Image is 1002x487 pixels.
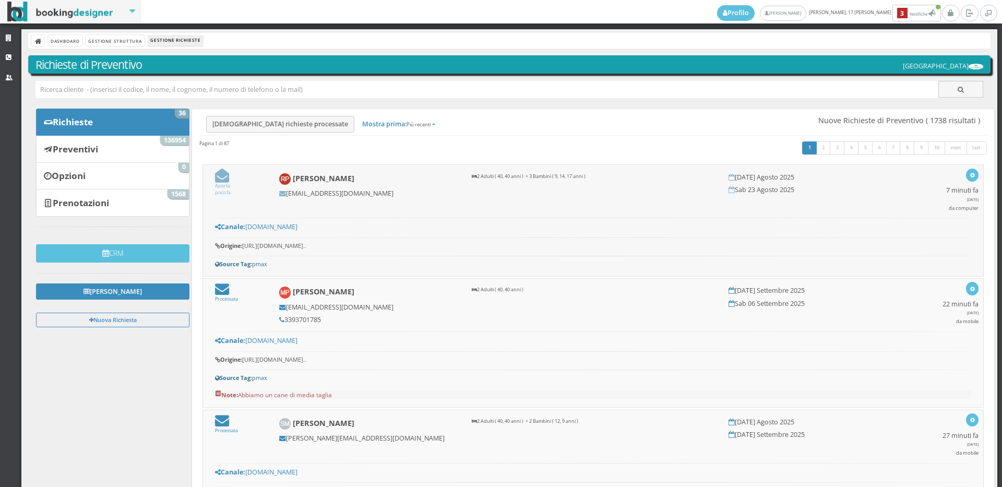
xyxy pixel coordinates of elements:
[717,5,942,21] span: [PERSON_NAME], 17 [PERSON_NAME]
[967,310,979,315] span: [DATE]
[886,141,901,155] a: 7
[215,243,972,250] h6: [URL][DOMAIN_NAME]..
[407,121,431,128] small: Più recenti
[830,141,845,155] a: 3
[215,261,972,268] h6: pmax
[293,173,354,183] b: [PERSON_NAME]
[215,374,252,382] b: Source Tag:
[215,468,972,476] h5: [DOMAIN_NAME]
[36,162,189,189] a: Opzioni 0
[844,141,859,155] a: 4
[729,431,907,438] h5: [DATE] Settembre 2025
[53,143,98,155] b: Preventivi
[760,6,806,21] a: [PERSON_NAME]
[967,141,987,155] a: last
[215,336,245,345] b: Canale:
[897,8,908,19] b: 3
[967,442,979,447] span: [DATE]
[53,116,93,128] b: Richieste
[472,287,714,293] p: 2 Adulti ( 40, 40 anni )
[279,303,458,311] h5: [EMAIL_ADDRESS][DOMAIN_NAME]
[729,300,907,307] h5: Sab 06 Settembre 2025
[215,390,972,399] pre: Abbiamo un cane di media taglia
[86,35,144,46] a: Gestione Struttura
[903,62,983,70] h5: [GEOGRAPHIC_DATA]
[215,390,238,399] b: Note:
[949,205,979,211] small: da computer
[178,163,189,172] span: 0
[215,468,245,477] b: Canale:
[946,186,979,211] h5: 7 minuti fa
[148,35,203,46] li: Gestione Richieste
[967,197,979,202] span: [DATE]
[36,313,189,327] button: Nuova Richiesta
[816,141,831,155] a: 2
[7,2,113,22] img: BookingDesigner.com
[900,141,915,155] a: 8
[729,287,907,294] h5: [DATE] Settembre 2025
[279,434,458,442] h5: [PERSON_NAME][EMAIL_ADDRESS][DOMAIN_NAME]
[802,141,817,155] a: 1
[729,418,907,426] h5: [DATE] Agosto 2025
[36,189,189,216] a: Prenotazioni 1568
[943,432,979,456] h5: 27 minuti fa
[858,141,873,155] a: 5
[215,357,972,363] h6: [URL][DOMAIN_NAME]..
[943,300,979,325] h5: 22 minuti fa
[36,135,189,162] a: Preventivi 136954
[215,420,238,434] a: Processata
[472,418,714,425] p: 2 Adulti ( 40, 40 anni ) + 2 Bambini ( 12, 9 anni )
[175,109,189,118] span: 36
[53,197,109,209] b: Prenotazioni
[945,141,968,155] a: next
[35,81,939,98] input: Ricerca cliente - (inserisci il codice, il nome, il cognome, il numero di telefono o la mail)
[215,289,238,302] a: Processata
[956,318,979,325] small: da mobile
[279,287,291,299] img: Matteo Pigato
[215,222,245,231] b: Canale:
[36,109,189,136] a: Richieste 36
[293,418,354,428] b: [PERSON_NAME]
[215,175,231,196] a: Apertapoco fa
[872,141,887,155] a: 6
[729,173,907,181] h5: [DATE] Agosto 2025
[356,116,441,132] a: Mostra prima:
[36,283,189,299] a: [PERSON_NAME]
[35,58,984,72] h3: Richieste di Preventivo
[168,189,189,199] span: 1568
[928,141,946,155] a: 10
[914,141,929,155] a: 9
[215,223,972,231] h5: [DOMAIN_NAME]
[206,116,354,133] a: [DEMOGRAPHIC_DATA] richieste processate
[969,64,983,69] img: ea773b7e7d3611ed9c9d0608f5526cb6.png
[892,5,941,21] button: 3Notifiche
[52,170,86,182] b: Opzioni
[48,35,82,46] a: Dashboard
[279,173,291,185] img: Roberto Pilenghi
[199,140,229,147] h45: Pagina 1 di 87
[215,375,972,382] h6: pmax
[160,136,189,145] span: 136954
[717,5,755,21] a: Profilo
[215,337,972,345] h5: [DOMAIN_NAME]
[215,355,242,363] b: Origine:
[36,244,189,263] button: CRM
[956,449,979,456] small: da mobile
[279,189,458,197] h5: [EMAIL_ADDRESS][DOMAIN_NAME]
[279,418,291,430] img: Serena Mingotti
[279,316,458,324] h5: 3393701785
[293,287,354,297] b: [PERSON_NAME]
[215,242,242,250] b: Origine:
[215,260,252,268] b: Source Tag:
[818,116,980,125] span: Nuove Richieste di Preventivo ( 1738 risultati )
[472,173,714,180] p: 2 Adulti ( 40, 40 anni ) + 3 Bambini ( 9, 14, 17 anni )
[729,186,907,194] h5: Sab 23 Agosto 2025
